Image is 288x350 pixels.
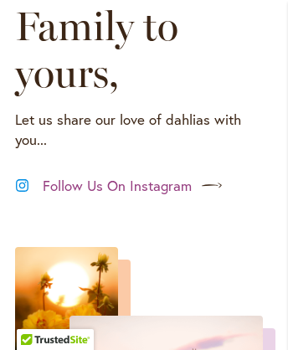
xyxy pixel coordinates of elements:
p: Let us share our love of dahlias with you... [15,110,273,150]
a: Follow Us On Instagram [15,163,222,208]
span: Follow Us On Instagram [43,176,192,196]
